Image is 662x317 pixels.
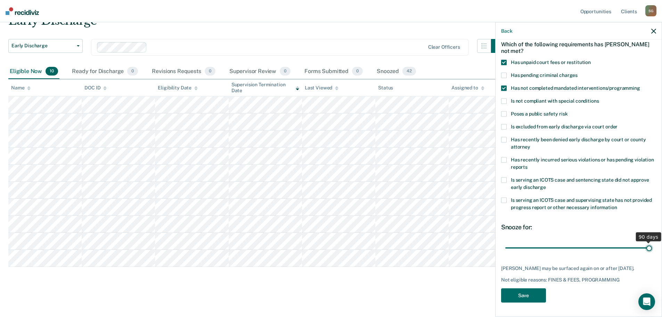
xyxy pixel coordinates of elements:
div: Which of the following requirements has [PERSON_NAME] not met? [501,35,656,60]
span: Poses a public safety risk [511,111,567,117]
img: Recidiviz [6,7,39,15]
div: Open Intercom Messenger [638,293,655,310]
span: Early Discharge [11,43,74,49]
button: Back [501,28,512,34]
div: Last Viewed [305,85,338,91]
div: Forms Submitted [303,64,364,79]
span: Has pending criminal charges [511,72,578,78]
div: Snoozed [375,64,417,79]
div: Supervision Termination Date [231,82,299,94]
div: Ready for Discharge [71,64,139,79]
div: Supervisor Review [228,64,292,79]
span: Has unpaid court fees or restitution [511,60,591,65]
div: Clear officers [428,44,460,50]
div: Early Discharge [8,14,505,33]
div: Snooze for: [501,223,656,231]
div: [PERSON_NAME] may be surfaced again on or after [DATE]. [501,265,656,271]
span: Has recently been denied early discharge by court or county attorney [511,137,646,150]
div: S G [645,5,656,16]
div: Not eligible reasons: FINES & FEES, PROGRAMMING [501,277,656,283]
span: Is serving an ICOTS case and supervising state has not provided progress report or other necessar... [511,197,652,210]
span: Is not compliant with special conditions [511,98,599,104]
span: Has recently incurred serious violations or has pending violation reports [511,157,654,170]
button: Save [501,288,546,303]
div: 90 days [636,232,661,241]
span: 0 [127,67,138,76]
span: 10 [46,67,58,76]
span: Is excluded from early discharge via court order [511,124,618,129]
div: Status [378,85,393,91]
div: Eligible Now [8,64,59,79]
span: 0 [280,67,291,76]
div: Eligibility Date [158,85,198,91]
div: Assigned to [451,85,484,91]
div: Name [11,85,31,91]
span: 0 [352,67,363,76]
span: 42 [402,67,416,76]
span: Is serving an ICOTS case and sentencing state did not approve early discharge [511,177,649,190]
span: 0 [205,67,215,76]
span: Has not completed mandated interventions/programming [511,85,640,91]
div: Revisions Requests [150,64,216,79]
div: DOC ID [84,85,107,91]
